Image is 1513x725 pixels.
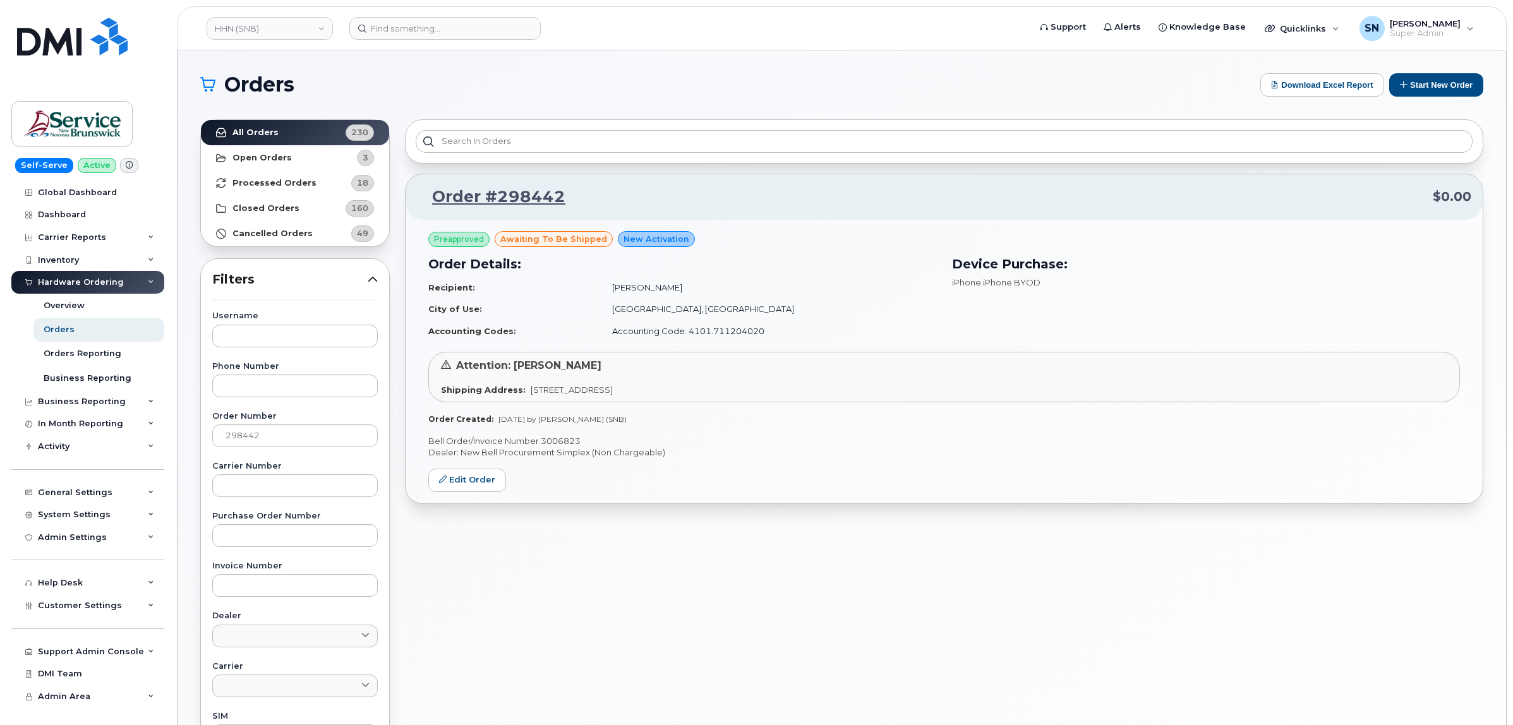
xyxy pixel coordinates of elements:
[428,414,493,424] strong: Order Created:
[201,171,389,196] a: Processed Orders18
[201,221,389,246] a: Cancelled Orders49
[428,282,475,292] strong: Recipient:
[212,312,378,320] label: Username
[1260,73,1384,97] button: Download Excel Report
[212,270,368,289] span: Filters
[212,462,378,470] label: Carrier Number
[601,320,937,342] td: Accounting Code: 4101.711204020
[428,255,937,273] h3: Order Details:
[212,712,378,721] label: SIM
[441,385,526,395] strong: Shipping Address:
[212,562,378,570] label: Invoice Number
[212,412,378,421] label: Order Number
[428,435,1460,447] p: Bell Order/Invoice Number 3006823
[1433,188,1471,206] span: $0.00
[952,277,1040,287] span: iPhone iPhone BYOD
[434,234,484,245] span: Preapproved
[351,202,368,214] span: 160
[212,512,378,520] label: Purchase Order Number
[428,326,516,336] strong: Accounting Codes:
[351,126,368,138] span: 230
[232,178,316,188] strong: Processed Orders
[1389,73,1483,97] button: Start New Order
[357,227,368,239] span: 49
[531,385,613,395] span: [STREET_ADDRESS]
[212,612,378,620] label: Dealer
[416,130,1473,153] input: Search in orders
[601,298,937,320] td: [GEOGRAPHIC_DATA], [GEOGRAPHIC_DATA]
[428,446,1460,458] p: Dealer: New Bell Procurement Simplex (Non Chargeable)
[232,229,313,239] strong: Cancelled Orders
[428,469,506,492] a: Edit Order
[201,145,389,171] a: Open Orders3
[363,152,368,164] span: 3
[212,662,378,671] label: Carrier
[232,203,299,213] strong: Closed Orders
[624,233,689,245] span: New Activation
[232,128,279,138] strong: All Orders
[952,255,1461,273] h3: Device Purchase:
[498,414,627,424] span: [DATE] by [PERSON_NAME] (SNB)
[417,186,565,208] a: Order #298442
[201,120,389,145] a: All Orders230
[601,277,937,299] td: [PERSON_NAME]
[232,153,292,163] strong: Open Orders
[357,177,368,189] span: 18
[201,196,389,221] a: Closed Orders160
[428,304,482,314] strong: City of Use:
[224,75,294,94] span: Orders
[500,233,607,245] span: awaiting to be shipped
[456,359,601,371] span: Attention: [PERSON_NAME]
[212,362,378,371] label: Phone Number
